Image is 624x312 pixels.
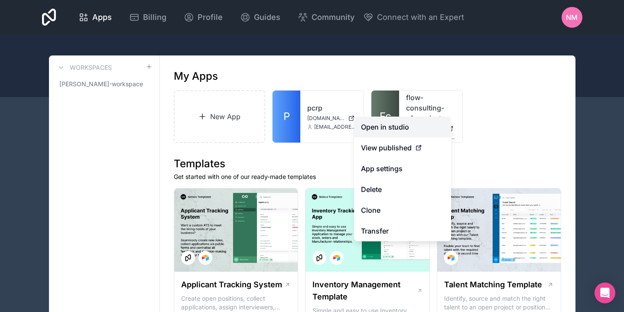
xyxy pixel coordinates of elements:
a: flow-consulting-pfr-project [406,92,455,123]
span: Community [312,11,354,23]
a: View published [354,137,451,158]
span: Guides [254,11,280,23]
a: Transfer [354,221,451,241]
button: Delete [354,179,451,200]
h1: Inventory Management Template [312,279,416,303]
a: Profile [177,8,230,27]
span: [PERSON_NAME]-workspace [59,80,143,88]
a: Community [291,8,361,27]
a: Workspaces [56,62,112,73]
span: Billing [143,11,166,23]
img: Airtable Logo [333,254,340,261]
p: Get started with one of our ready-made templates [174,172,562,181]
a: P [273,91,300,143]
a: Clone [354,200,451,221]
button: Connect with an Expert [363,11,464,23]
img: Airtable Logo [202,254,209,261]
span: Fc [380,110,391,123]
p: Identify, source and match the right talent to an open project or position with our Talent Matchi... [444,294,554,312]
span: [DOMAIN_NAME] [307,115,344,122]
a: New App [174,90,266,143]
h1: Applicant Tracking System [181,279,282,291]
a: [PERSON_NAME]-workspace [56,76,153,92]
p: Create open positions, collect applications, assign interviewers, centralise candidate feedback a... [181,294,291,312]
span: NM [566,12,578,23]
span: Profile [198,11,223,23]
img: Airtable Logo [448,254,455,261]
span: Apps [92,11,112,23]
a: pcrp [307,103,357,113]
div: Open Intercom Messenger [595,283,615,303]
a: Billing [122,8,173,27]
h3: Workspaces [70,63,112,72]
h1: Templates [174,157,562,171]
span: Connect with an Expert [377,11,464,23]
a: Apps [71,8,119,27]
a: Guides [233,8,287,27]
span: P [283,110,290,123]
a: Open in studio [354,117,451,137]
h1: My Apps [174,69,218,83]
span: [EMAIL_ADDRESS][DOMAIN_NAME] [314,123,357,130]
a: Fc [371,91,399,143]
span: View published [361,143,412,153]
a: [DOMAIN_NAME] [307,115,357,122]
h1: Talent Matching Template [444,279,542,291]
a: App settings [354,158,451,179]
